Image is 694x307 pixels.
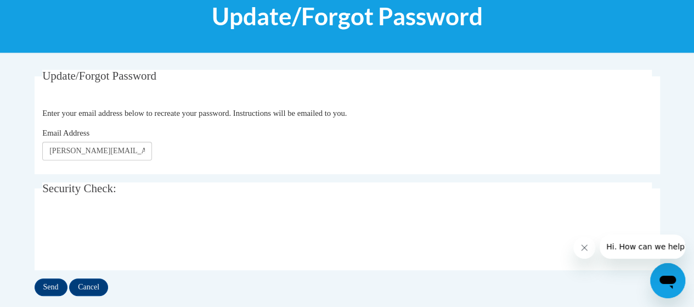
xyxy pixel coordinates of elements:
[42,129,89,137] span: Email Address
[69,278,108,296] input: Cancel
[35,278,67,296] input: Send
[573,237,595,259] iframe: Close message
[42,182,116,195] span: Security Check:
[42,69,156,82] span: Update/Forgot Password
[7,8,89,16] span: Hi. How can we help?
[42,214,209,256] iframe: reCAPTCHA
[212,2,483,31] span: Update/Forgot Password
[42,109,347,118] span: Enter your email address below to recreate your password. Instructions will be emailed to you.
[42,142,152,160] input: Email
[600,235,685,259] iframe: Message from company
[650,263,685,298] iframe: Button to launch messaging window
